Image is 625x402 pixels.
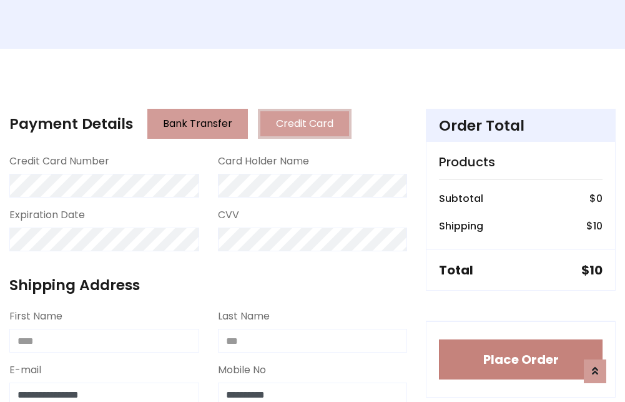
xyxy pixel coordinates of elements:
[439,263,473,278] h5: Total
[9,363,41,378] label: E-mail
[439,117,603,134] h4: Order Total
[9,154,109,169] label: Credit Card Number
[586,220,603,232] h6: $
[439,154,603,169] h5: Products
[593,219,603,233] span: 10
[258,109,352,139] button: Credit Card
[439,193,483,204] h6: Subtotal
[9,276,407,294] h4: Shipping Address
[218,154,309,169] label: Card Holder Name
[589,193,603,204] h6: $
[218,309,270,324] label: Last Name
[218,363,266,378] label: Mobile No
[589,261,603,279] span: 10
[596,191,603,206] span: 0
[439,339,603,379] button: Place Order
[9,309,62,324] label: First Name
[218,208,239,223] label: CVV
[439,220,483,232] h6: Shipping
[147,109,248,139] button: Bank Transfer
[9,208,85,223] label: Expiration Date
[581,263,603,278] h5: $
[9,115,133,133] h4: Payment Details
